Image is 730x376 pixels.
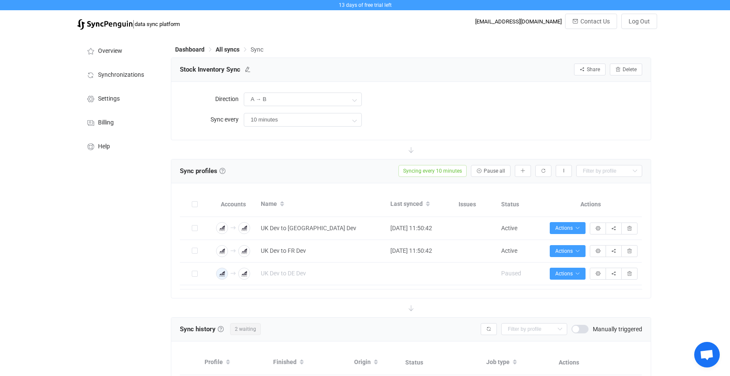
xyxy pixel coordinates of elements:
[180,325,216,333] span: Sync history
[555,271,580,277] span: Actions
[386,223,454,233] div: [DATE] 11:50:42
[77,134,162,158] a: Help
[98,72,144,78] span: Synchronizations
[540,200,642,209] div: Actions
[180,90,244,107] label: Direction
[240,247,248,255] img: big-commerce.png
[77,86,162,110] a: Settings
[200,355,269,370] div: Profile
[386,197,454,211] div: Last synced
[261,223,356,233] span: UK Dev to [GEOGRAPHIC_DATA] Dev
[565,14,617,29] button: Contact Us
[501,323,567,335] input: Filter by profile
[244,113,362,127] input: Model
[610,64,642,75] button: Delete
[550,222,586,234] button: Actions
[550,245,586,257] button: Actions
[77,18,180,30] a: |data sync platform
[576,165,642,177] input: Filter by profile
[398,165,467,177] span: Syncing every 10 minutes
[218,224,226,232] img: big-commerce.png
[230,323,261,335] span: 2 waiting
[218,247,226,255] img: big-commerce.png
[482,355,554,370] div: Job type
[694,342,720,367] div: Open chat
[98,143,110,150] span: Help
[623,67,637,72] span: Delete
[339,2,392,8] span: 13 days of free trial left
[77,19,133,30] img: syncpenguin.svg
[501,247,517,254] span: Active
[257,197,386,211] div: Name
[555,248,580,254] span: Actions
[180,111,244,128] label: Sync every
[574,64,606,75] button: Share
[244,93,362,106] input: Model
[554,358,642,367] div: Actions
[386,246,454,256] div: [DATE] 11:50:42
[180,63,240,76] span: Stock Inventory Sync
[98,48,122,55] span: Overview
[497,200,540,209] div: Status
[261,269,306,278] span: UK Dev to DE Dev
[261,246,306,256] span: UK Dev to FR Dev
[77,110,162,134] a: Billing
[77,62,162,86] a: Synchronizations
[77,38,162,62] a: Overview
[218,270,226,278] img: big-commerce.png
[135,21,180,27] span: data sync platform
[454,200,497,209] div: Issues
[471,165,511,177] button: Pause all
[180,167,217,175] span: Sync profiles
[501,225,517,231] span: Active
[621,14,657,29] button: Log Out
[216,46,239,53] span: All syncs
[240,270,248,278] img: big-commerce.png
[501,270,521,277] span: Paused
[475,18,562,25] div: [EMAIL_ADDRESS][DOMAIN_NAME]
[251,46,263,53] span: Sync
[210,200,257,209] div: Accounts
[133,18,135,30] span: |
[484,168,505,174] span: Pause all
[555,225,580,231] span: Actions
[98,119,114,126] span: Billing
[175,46,205,53] span: Dashboard
[629,18,650,25] span: Log Out
[269,355,350,370] div: Finished
[580,18,610,25] span: Contact Us
[350,355,401,370] div: Origin
[240,224,248,232] img: big-commerce.png
[587,67,600,72] span: Share
[98,95,120,102] span: Settings
[593,326,642,332] span: Manually triggered
[550,268,586,280] button: Actions
[175,46,263,52] div: Breadcrumb
[401,358,482,367] div: Status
